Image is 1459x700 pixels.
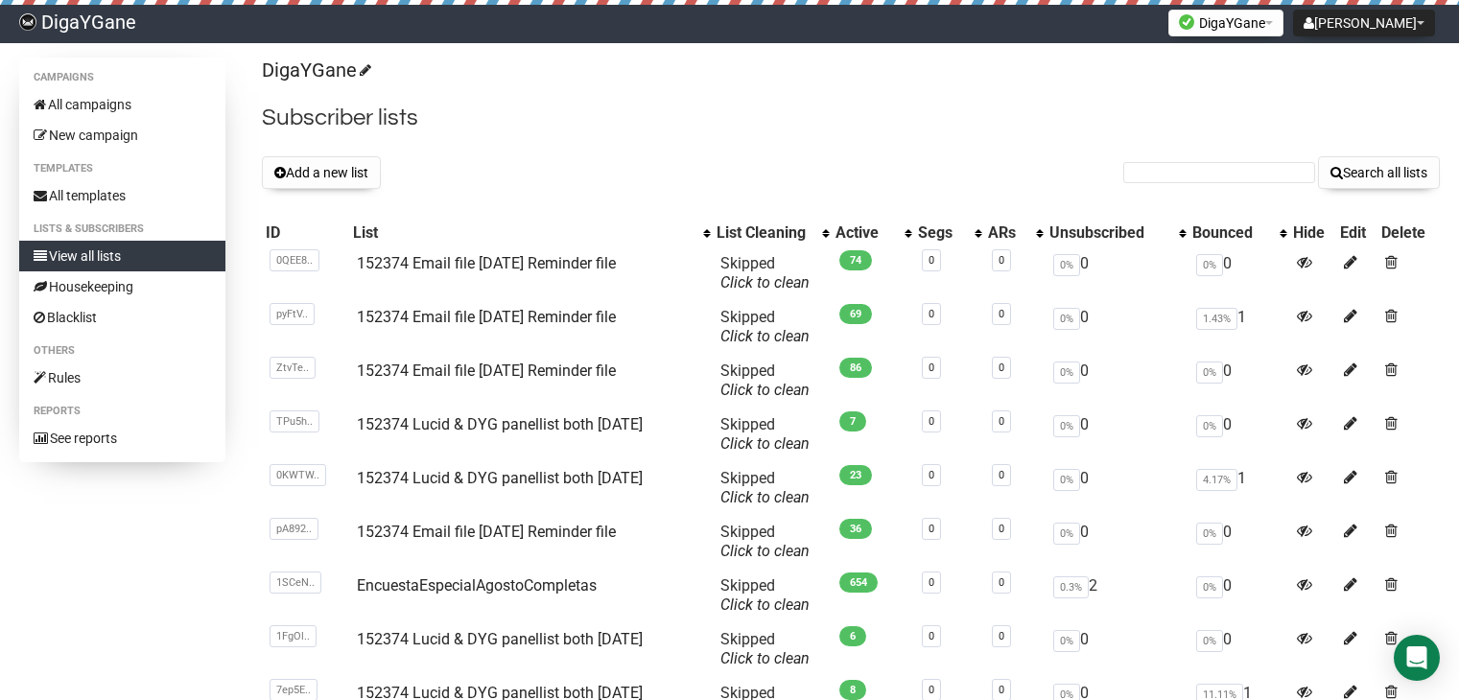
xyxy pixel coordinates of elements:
[19,271,225,302] a: Housekeeping
[929,308,934,320] a: 0
[1196,630,1223,652] span: 0%
[999,576,1004,589] a: 0
[1188,622,1289,676] td: 0
[1188,300,1289,354] td: 1
[720,523,810,560] span: Skipped
[353,223,694,243] div: List
[929,684,934,696] a: 0
[1046,461,1188,515] td: 0
[270,464,326,486] span: 0KWTW..
[19,180,225,211] a: All templates
[1188,408,1289,461] td: 0
[270,303,315,325] span: pyFtV..
[929,254,934,267] a: 0
[1196,308,1237,330] span: 1.43%
[262,156,381,189] button: Add a new list
[1196,576,1223,598] span: 0%
[929,362,934,374] a: 0
[1394,635,1440,681] div: Open Intercom Messenger
[19,339,225,362] li: Others
[19,241,225,271] a: View all lists
[1188,461,1289,515] td: 1
[839,465,872,485] span: 23
[720,595,810,614] a: Click to clean
[1336,220,1377,246] th: Edit: No sort applied, sorting is disabled
[1053,415,1080,437] span: 0%
[1293,10,1435,36] button: [PERSON_NAME]
[357,469,643,487] a: 152374 Lucid & DYG panellist both [DATE]
[720,273,810,292] a: Click to clean
[1381,223,1436,243] div: Delete
[713,220,832,246] th: List Cleaning: No sort applied, activate to apply an ascending sort
[929,415,934,428] a: 0
[1049,223,1169,243] div: Unsubscribed
[1168,10,1283,36] button: DigaYGane
[720,469,810,506] span: Skipped
[1053,308,1080,330] span: 0%
[929,469,934,481] a: 0
[720,327,810,345] a: Click to clean
[1053,362,1080,384] span: 0%
[270,410,319,432] span: TPu5h..
[270,357,316,379] span: ZtvTe..
[720,434,810,453] a: Click to clean
[19,120,225,151] a: New campaign
[19,66,225,89] li: Campaigns
[262,220,349,246] th: ID: No sort applied, sorting is disabled
[839,626,866,646] span: 6
[357,415,643,433] a: 152374 Lucid & DYG panellist both [DATE]
[19,302,225,333] a: Blacklist
[1188,246,1289,300] td: 0
[270,625,317,647] span: 1FgOl..
[914,220,984,246] th: Segs: No sort applied, activate to apply an ascending sort
[1046,622,1188,676] td: 0
[1196,415,1223,437] span: 0%
[270,249,319,271] span: 0QEE8..
[357,254,616,272] a: 152374 Email file [DATE] Reminder file
[1046,220,1188,246] th: Unsubscribed: No sort applied, activate to apply an ascending sort
[1053,630,1080,652] span: 0%
[1188,220,1289,246] th: Bounced: No sort applied, activate to apply an ascending sort
[839,250,872,270] span: 74
[19,400,225,423] li: Reports
[357,308,616,326] a: 152374 Email file [DATE] Reminder file
[1046,515,1188,569] td: 0
[266,223,345,243] div: ID
[720,542,810,560] a: Click to clean
[929,576,934,589] a: 0
[262,101,1440,135] h2: Subscriber lists
[918,223,965,243] div: Segs
[1046,246,1188,300] td: 0
[1196,523,1223,545] span: 0%
[720,488,810,506] a: Click to clean
[999,362,1004,374] a: 0
[720,630,810,667] span: Skipped
[1192,223,1270,243] div: Bounced
[357,630,643,648] a: 152374 Lucid & DYG panellist both [DATE]
[19,157,225,180] li: Templates
[19,13,36,31] img: f83b26b47af82e482c948364ee7c1d9c
[832,220,914,246] th: Active: No sort applied, activate to apply an ascending sort
[270,518,318,540] span: pA892..
[357,362,616,380] a: 152374 Email file [DATE] Reminder file
[720,308,810,345] span: Skipped
[720,362,810,399] span: Skipped
[1196,469,1237,491] span: 4.17%
[19,89,225,120] a: All campaigns
[839,572,878,593] span: 654
[999,415,1004,428] a: 0
[1046,300,1188,354] td: 0
[999,684,1004,696] a: 0
[1046,569,1188,622] td: 2
[1053,523,1080,545] span: 0%
[839,680,866,700] span: 8
[839,358,872,378] span: 86
[1188,569,1289,622] td: 0
[999,254,1004,267] a: 0
[999,308,1004,320] a: 0
[1289,220,1337,246] th: Hide: No sort applied, sorting is disabled
[1196,362,1223,384] span: 0%
[720,576,810,614] span: Skipped
[929,523,934,535] a: 0
[357,576,597,595] a: EncuestaEspecialAgostoCompletas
